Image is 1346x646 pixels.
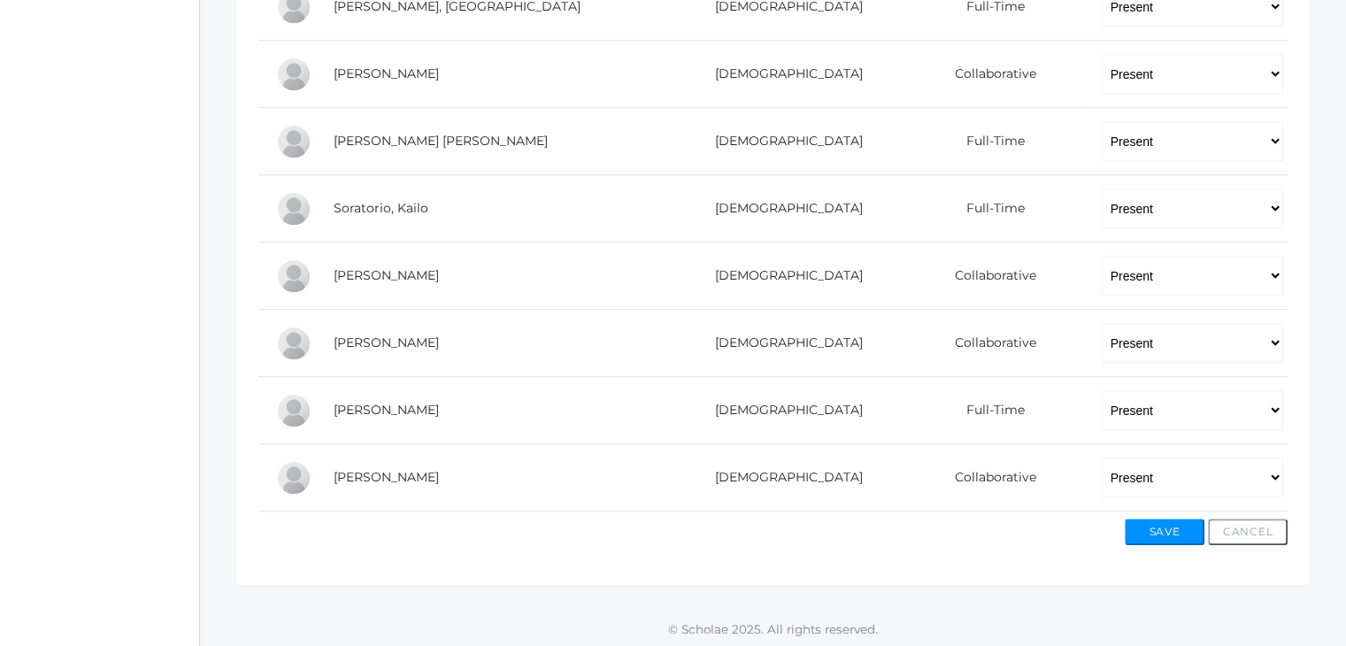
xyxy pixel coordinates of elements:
[276,191,312,227] div: Kailo Soratorio
[276,393,312,428] div: Elias Zacharia
[670,175,894,242] td: [DEMOGRAPHIC_DATA]
[894,444,1084,511] td: Collaborative
[334,133,548,149] a: [PERSON_NAME] [PERSON_NAME]
[670,377,894,444] td: [DEMOGRAPHIC_DATA]
[1208,519,1288,545] button: Cancel
[670,310,894,377] td: [DEMOGRAPHIC_DATA]
[334,65,439,81] a: [PERSON_NAME]
[894,242,1084,310] td: Collaborative
[670,41,894,108] td: [DEMOGRAPHIC_DATA]
[276,460,312,496] div: Shem Zeller
[670,444,894,511] td: [DEMOGRAPHIC_DATA]
[334,200,428,216] a: Soratorio, Kailo
[334,402,439,418] a: [PERSON_NAME]
[670,242,894,310] td: [DEMOGRAPHIC_DATA]
[670,108,894,175] td: [DEMOGRAPHIC_DATA]
[276,326,312,361] div: Maxwell Tourje
[894,108,1084,175] td: Full-Time
[200,620,1346,638] p: © Scholae 2025. All rights reserved.
[276,258,312,294] div: Hadley Sponseller
[334,335,439,350] a: [PERSON_NAME]
[334,469,439,485] a: [PERSON_NAME]
[894,310,1084,377] td: Collaborative
[276,124,312,159] div: Ian Serafini Pozzi
[894,175,1084,242] td: Full-Time
[276,57,312,92] div: Vincent Scrudato
[894,41,1084,108] td: Collaborative
[1125,519,1204,545] button: Save
[334,267,439,283] a: [PERSON_NAME]
[894,377,1084,444] td: Full-Time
